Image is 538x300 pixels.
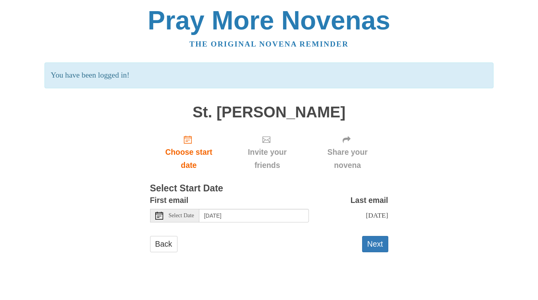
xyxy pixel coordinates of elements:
span: Select Date [169,213,194,218]
span: [DATE] [366,211,388,219]
h1: St. [PERSON_NAME] [150,104,388,121]
a: Pray More Novenas [148,6,390,35]
span: Choose start date [158,146,220,172]
a: Back [150,236,177,252]
a: Choose start date [150,129,228,176]
span: Share your novena [315,146,380,172]
a: The original novena reminder [189,40,349,48]
h3: Select Start Date [150,183,388,194]
div: Click "Next" to confirm your start date first. [228,129,307,176]
span: Invite your friends [235,146,299,172]
div: Click "Next" to confirm your start date first. [307,129,388,176]
p: You have been logged in! [44,62,494,88]
label: Last email [351,194,388,207]
button: Next [362,236,388,252]
label: First email [150,194,189,207]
